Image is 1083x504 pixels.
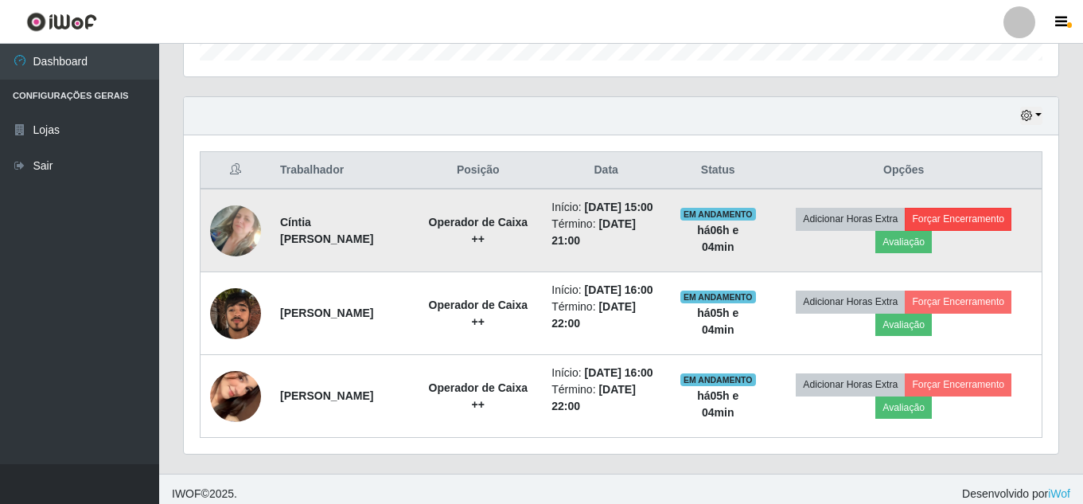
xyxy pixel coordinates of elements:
button: Avaliação [875,314,932,336]
time: [DATE] 15:00 [585,201,653,213]
li: Início: [551,365,660,381]
strong: Operador de Caixa ++ [429,216,528,245]
span: EM ANDAMENTO [680,373,756,386]
strong: Operador de Caixa ++ [429,381,528,411]
strong: há 05 h e 04 min [697,389,738,419]
li: Término: [551,216,660,249]
span: IWOF [172,487,201,500]
button: Adicionar Horas Extra [796,373,905,396]
th: Trabalhador [271,152,414,189]
a: iWof [1048,487,1070,500]
li: Término: [551,299,660,332]
th: Data [542,152,670,189]
li: Início: [551,199,660,216]
span: © 2025 . [172,486,237,502]
strong: [PERSON_NAME] [280,389,373,402]
th: Posição [414,152,542,189]
strong: Operador de Caixa ++ [429,299,528,328]
span: EM ANDAMENTO [680,208,756,221]
img: 1753654466670.jpeg [210,341,261,451]
img: 1750954227497.jpeg [210,279,261,347]
th: Status [670,152,766,189]
button: Avaliação [875,397,932,419]
button: Forçar Encerramento [905,373,1011,396]
th: Opções [766,152,1042,189]
strong: Cíntia [PERSON_NAME] [280,216,373,245]
span: Desenvolvido por [962,486,1070,502]
li: Início: [551,282,660,299]
time: [DATE] 16:00 [585,366,653,379]
button: Forçar Encerramento [905,208,1011,230]
strong: há 05 h e 04 min [697,307,738,336]
img: CoreUI Logo [26,12,97,32]
button: Forçar Encerramento [905,291,1011,313]
span: EM ANDAMENTO [680,291,756,303]
li: Término: [551,381,660,415]
button: Adicionar Horas Extra [796,208,905,230]
button: Adicionar Horas Extra [796,291,905,313]
img: 1756831283854.jpeg [210,186,261,275]
strong: [PERSON_NAME] [280,307,373,319]
time: [DATE] 16:00 [585,283,653,296]
button: Avaliação [875,231,932,253]
strong: há 06 h e 04 min [697,224,738,253]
